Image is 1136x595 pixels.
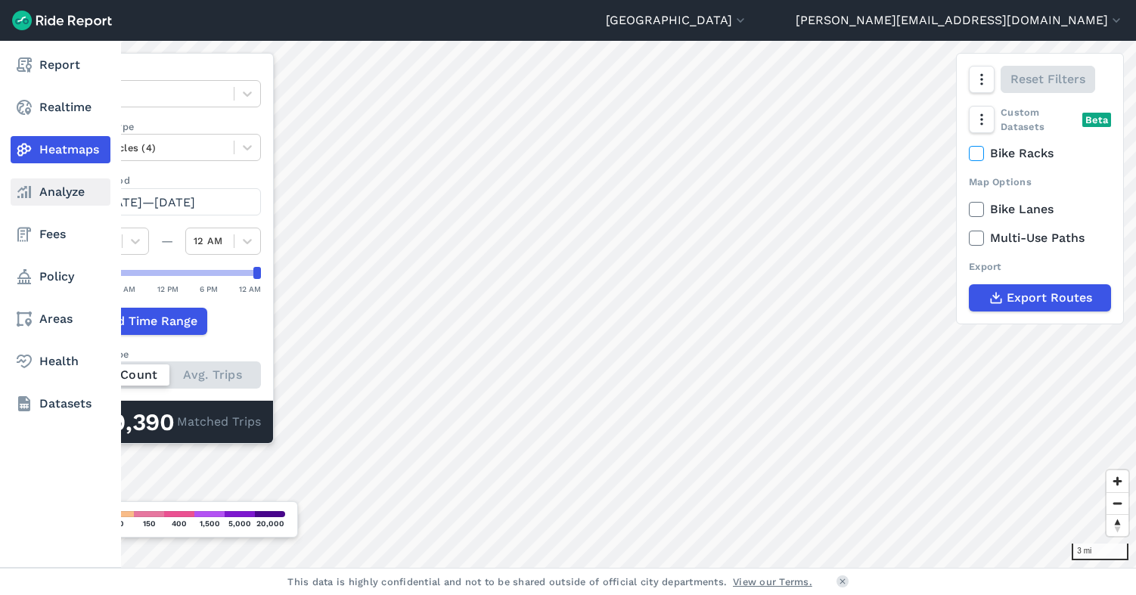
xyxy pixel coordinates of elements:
[157,282,178,296] div: 12 PM
[73,413,177,432] div: 1,189,390
[1107,514,1128,536] button: Reset bearing to north
[73,173,261,187] label: Data Period
[11,390,110,417] a: Datasets
[239,282,261,296] div: 12 AM
[11,94,110,121] a: Realtime
[606,11,748,29] button: [GEOGRAPHIC_DATA]
[48,41,1136,568] canvas: Map
[1107,470,1128,492] button: Zoom in
[1001,66,1095,93] button: Reset Filters
[11,51,110,79] a: Report
[969,229,1111,247] label: Multi-Use Paths
[11,263,110,290] a: Policy
[200,282,218,296] div: 6 PM
[101,312,197,330] span: Add Time Range
[12,11,112,30] img: Ride Report
[1072,544,1128,560] div: 3 mi
[11,305,110,333] a: Areas
[101,195,195,209] span: [DATE]—[DATE]
[61,401,273,443] div: Matched Trips
[73,119,261,134] label: Vehicle Type
[73,188,261,215] button: [DATE]—[DATE]
[733,575,812,589] a: View our Terms.
[1010,70,1085,88] span: Reset Filters
[969,105,1111,134] div: Custom Datasets
[969,144,1111,163] label: Bike Racks
[11,136,110,163] a: Heatmaps
[969,200,1111,218] label: Bike Lanes
[73,66,261,80] label: Data Type
[73,308,207,335] button: Add Time Range
[1107,492,1128,514] button: Zoom out
[1007,289,1092,307] span: Export Routes
[969,259,1111,274] div: Export
[116,282,135,296] div: 6 AM
[969,175,1111,189] div: Map Options
[796,11,1124,29] button: [PERSON_NAME][EMAIL_ADDRESS][DOMAIN_NAME]
[73,347,261,361] div: Count Type
[149,232,185,250] div: —
[11,178,110,206] a: Analyze
[11,221,110,248] a: Fees
[969,284,1111,311] button: Export Routes
[1082,113,1111,127] div: Beta
[11,348,110,375] a: Health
